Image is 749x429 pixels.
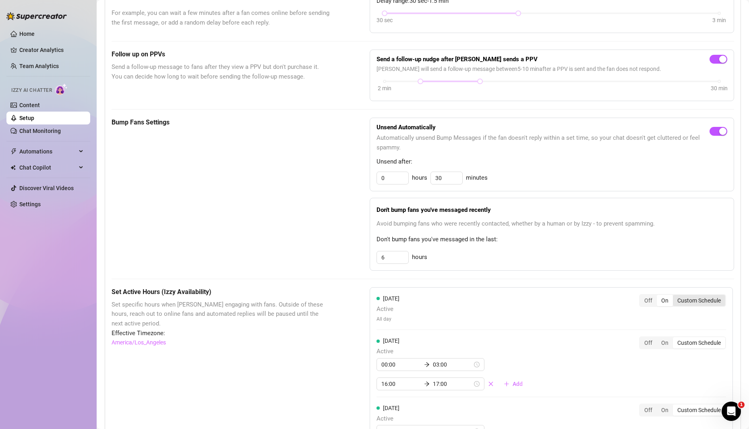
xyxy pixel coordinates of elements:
span: Automatically unsend Bump Messages if the fan doesn't reply within a set time, so your chat doesn... [377,133,710,152]
div: Custom Schedule [673,337,725,348]
span: thunderbolt [10,148,17,155]
div: On [657,337,673,348]
span: Send a follow-up message to fans after they view a PPV but don't purchase it. You can decide how ... [112,62,329,81]
h5: Set Active Hours (Izzy Availability) [112,287,329,297]
iframe: Intercom live chat [722,402,741,421]
span: Set specific hours when [PERSON_NAME] engaging with fans. Outside of these hours, reach out to on... [112,300,329,329]
a: Team Analytics [19,63,59,69]
span: Effective Timezone: [112,329,329,338]
div: 30 sec [377,16,393,25]
h5: Follow up on PPVs [112,50,329,59]
span: [DATE] [383,295,399,302]
input: Start time [381,379,421,388]
span: plus [504,381,509,387]
input: End time [433,379,472,388]
a: Discover Viral Videos [19,185,74,191]
span: 1 [738,402,745,408]
span: arrow-right [424,381,430,387]
span: Automations [19,145,77,158]
a: Chat Monitoring [19,128,61,134]
div: On [657,295,673,306]
input: End time [433,360,472,369]
img: logo-BBDzfeDw.svg [6,12,67,20]
span: Active [377,414,529,424]
span: Don't bump fans you've messaged in the last: [377,235,727,245]
div: Off [640,295,657,306]
span: [DATE] [383,405,399,411]
span: arrow-right [424,362,430,367]
h5: Bump Fans Settings [112,118,329,127]
img: Chat Copilot [10,165,16,170]
span: close [488,381,494,387]
input: Start time [381,360,421,369]
div: Custom Schedule [673,295,725,306]
span: Avoid bumping fans who were recently contacted, whether by a human or by Izzy - to prevent spamming. [377,219,727,229]
a: Creator Analytics [19,44,84,56]
a: Home [19,31,35,37]
a: America/Los_Angeles [112,338,166,347]
span: [DATE] [383,338,399,344]
a: Content [19,102,40,108]
span: Izzy AI Chatter [11,87,52,94]
div: Custom Schedule [673,404,725,416]
span: hours [412,173,427,183]
a: Settings [19,201,41,207]
div: segmented control [639,294,726,307]
span: Add [513,381,523,387]
span: hours [412,253,427,262]
span: Active [377,347,529,356]
div: On [657,404,673,416]
img: AI Chatter [55,83,68,95]
span: minutes [466,173,488,183]
a: Setup [19,115,34,121]
div: 3 min [712,16,726,25]
span: Chat Copilot [19,161,77,174]
button: Add [497,377,529,390]
div: segmented control [639,404,726,417]
div: segmented control [639,336,726,349]
div: 30 min [711,84,728,93]
div: Off [640,404,657,416]
span: Unsend after: [377,157,727,167]
div: 2 min [378,84,391,93]
strong: Unsend Automatically [377,124,436,131]
span: [PERSON_NAME] will send a follow-up message between 5 - 10 min after a PPV is sent and the fan do... [377,64,727,73]
div: Off [640,337,657,348]
strong: Don't bump fans you've messaged recently [377,206,491,213]
span: All day [377,315,399,323]
strong: Send a follow-up nudge after [PERSON_NAME] sends a PPV [377,56,538,63]
span: Active [377,305,399,314]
